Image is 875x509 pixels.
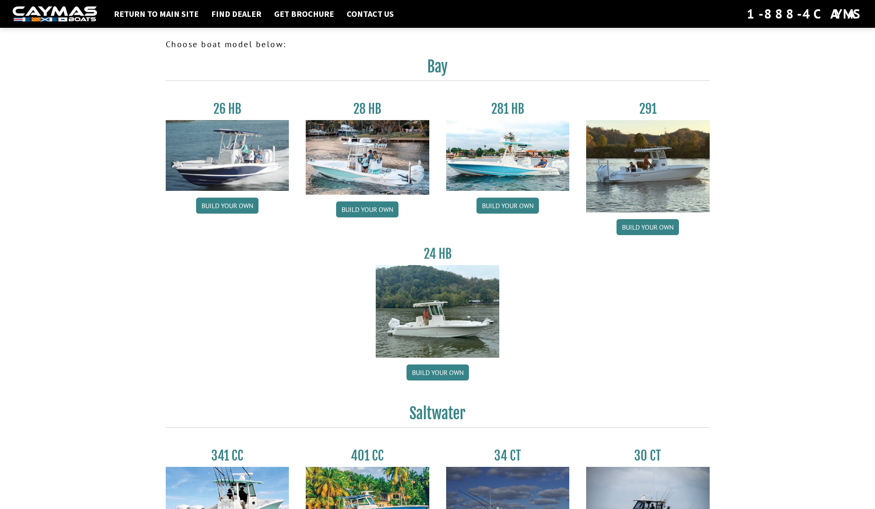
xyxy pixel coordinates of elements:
h3: 401 CC [306,448,429,463]
h2: Bay [166,57,710,81]
a: Contact Us [342,8,398,19]
img: 291_Thumbnail.jpg [586,120,710,212]
a: Build your own [617,219,679,235]
h3: 341 CC [166,448,289,463]
h3: 26 HB [166,101,289,117]
a: Return to main site [110,8,203,19]
a: Build your own [336,201,398,217]
img: 24_HB_thumbnail.jpg [376,265,499,357]
p: Choose boat model below: [166,38,710,51]
h3: 24 HB [376,246,499,262]
a: Find Dealer [207,8,266,19]
a: Build your own [407,364,469,380]
img: 28-hb-twin.jpg [446,120,570,191]
a: Build your own [196,198,258,214]
h3: 30 CT [586,448,710,463]
h3: 291 [586,101,710,117]
div: 1-888-4CAYMAS [747,5,862,23]
a: Get Brochure [270,8,338,19]
h3: 281 HB [446,101,570,117]
a: Build your own [477,198,539,214]
img: 28_hb_thumbnail_for_caymas_connect.jpg [306,120,429,195]
img: 26_new_photo_resized.jpg [166,120,289,191]
h3: 28 HB [306,101,429,117]
img: white-logo-c9c8dbefe5ff5ceceb0f0178aa75bf4bb51f6bca0971e226c86eb53dfe498488.png [13,6,97,22]
h3: 34 CT [446,448,570,463]
h2: Saltwater [166,404,710,428]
